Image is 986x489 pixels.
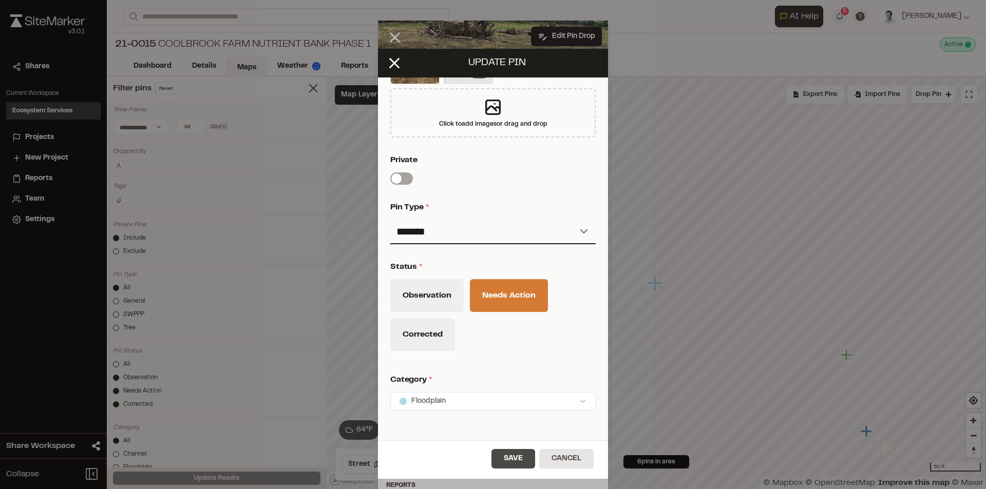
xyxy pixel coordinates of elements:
[470,279,548,312] button: Needs Action
[411,396,446,407] span: Floodplain
[390,374,592,386] p: category
[491,449,535,468] button: Save
[390,279,464,312] button: Observation
[390,261,592,273] p: Status
[439,120,547,129] div: Click to add images or drag and drop
[390,88,596,138] div: Click toadd imagesor drag and drop
[390,154,592,166] p: Private
[390,201,592,213] p: Pin Type
[539,449,594,468] button: Cancel
[390,318,455,351] button: Corrected
[390,392,596,410] button: Floodplain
